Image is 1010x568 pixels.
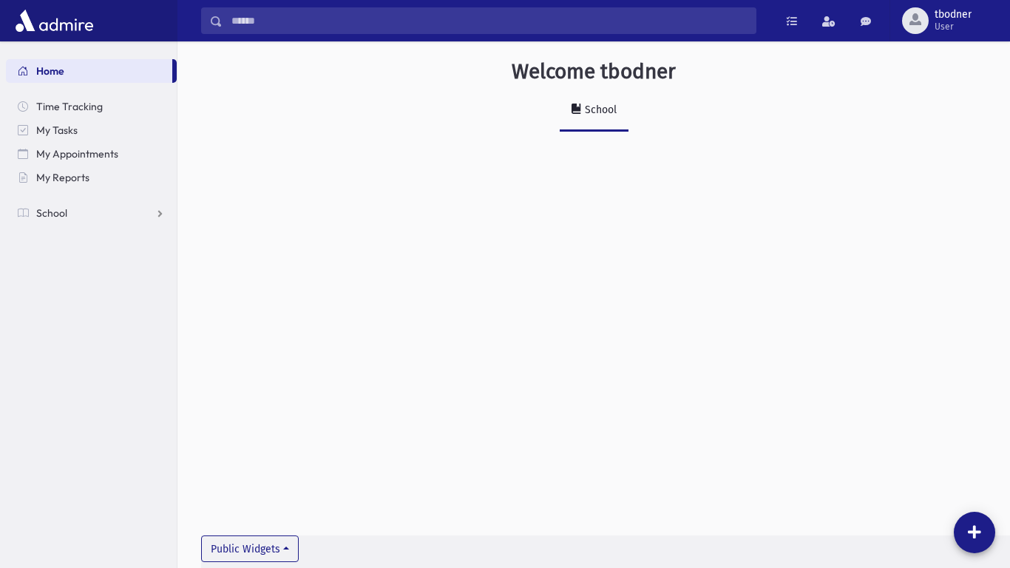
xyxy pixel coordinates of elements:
span: Home [36,64,64,78]
span: My Tasks [36,124,78,137]
a: My Tasks [6,118,177,142]
a: Home [6,59,172,83]
img: AdmirePro [12,6,97,35]
span: My Reports [36,171,89,184]
span: tbodner [935,9,972,21]
a: My Appointments [6,142,177,166]
span: School [36,206,67,220]
a: School [560,90,628,132]
input: Search [223,7,756,34]
h3: Welcome tbodner [512,59,676,84]
span: Time Tracking [36,100,103,113]
button: Public Widgets [201,535,299,562]
div: School [582,104,617,116]
span: User [935,21,972,33]
span: My Appointments [36,147,118,160]
a: Time Tracking [6,95,177,118]
a: School [6,201,177,225]
a: My Reports [6,166,177,189]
